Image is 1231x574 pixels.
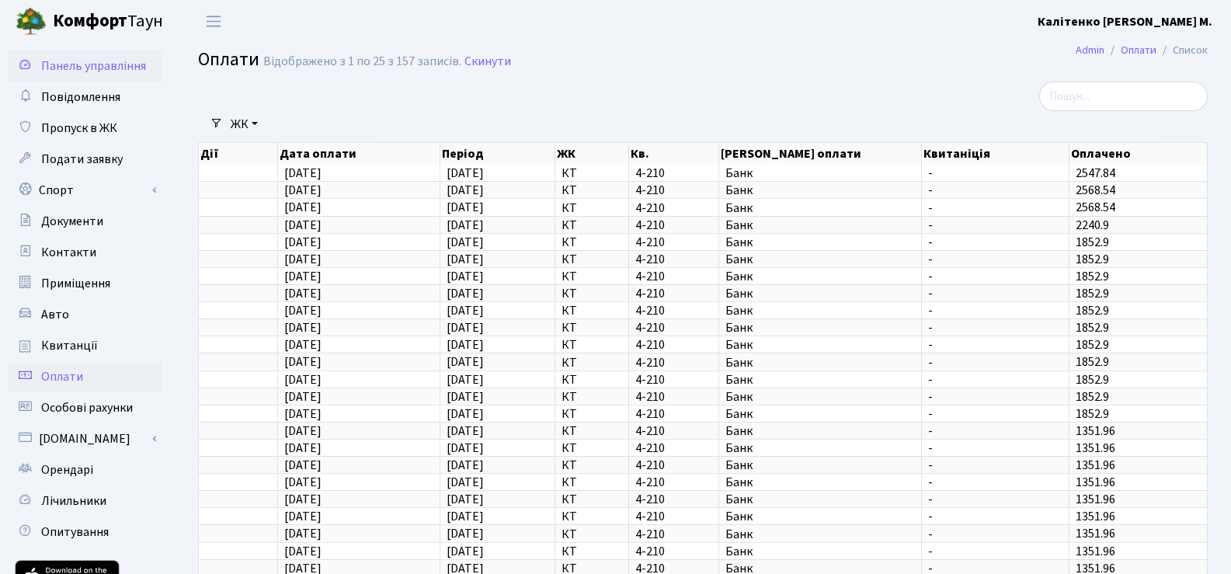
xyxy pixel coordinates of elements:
span: КТ [562,167,622,179]
span: Банк [725,304,915,317]
a: Admin [1076,42,1104,58]
span: [DATE] [447,234,484,251]
span: [DATE] [447,474,484,491]
span: 1852.9 [1076,268,1109,285]
span: - [928,528,1062,541]
span: [DATE] [447,491,484,508]
span: КТ [562,493,622,506]
span: - [928,322,1062,334]
span: 4-210 [635,322,711,334]
span: [DATE] [284,165,322,182]
span: 1351.96 [1076,526,1115,543]
span: [DATE] [284,405,322,423]
a: Оплати [1121,42,1156,58]
span: Банк [725,425,915,437]
input: Пошук... [1039,82,1208,111]
span: КТ [562,339,622,351]
a: ЖК [224,111,264,137]
span: [DATE] [284,217,322,234]
span: - [928,425,1062,437]
a: Спорт [8,175,163,206]
span: [DATE] [447,388,484,405]
a: Опитування [8,517,163,548]
span: 4-210 [635,357,711,369]
span: КТ [562,219,622,231]
span: Таун [53,9,163,35]
span: Оплати [198,46,259,73]
span: [DATE] [447,405,484,423]
span: [DATE] [284,526,322,543]
span: Панель управління [41,57,146,75]
span: [DATE] [447,285,484,302]
span: 4-210 [635,545,711,558]
span: КТ [562,322,622,334]
span: 4-210 [635,304,711,317]
span: 4-210 [635,528,711,541]
span: Банк [725,287,915,300]
span: 1351.96 [1076,508,1115,525]
span: [DATE] [284,268,322,285]
b: Калітенко [PERSON_NAME] М. [1038,13,1212,30]
span: [DATE] [284,251,322,268]
span: Лічильники [41,492,106,510]
span: [DATE] [284,354,322,371]
a: Подати заявку [8,144,163,175]
th: Кв. [629,143,718,165]
span: 1852.9 [1076,302,1109,319]
span: [DATE] [284,234,322,251]
a: Калітенко [PERSON_NAME] М. [1038,12,1212,31]
th: ЖК [555,143,629,165]
span: [DATE] [447,371,484,388]
span: КТ [562,545,622,558]
span: [DATE] [284,200,322,217]
span: - [928,374,1062,386]
span: Банк [725,476,915,489]
span: - [928,287,1062,300]
span: КТ [562,391,622,403]
span: Банк [725,374,915,386]
span: 2568.54 [1076,182,1115,199]
span: [DATE] [284,423,322,440]
span: [DATE] [447,336,484,353]
th: Дії [199,143,278,165]
span: Банк [725,391,915,403]
span: Орендарі [41,461,93,478]
span: КТ [562,425,622,437]
span: КТ [562,202,622,214]
span: Банк [725,545,915,558]
span: [DATE] [447,543,484,560]
span: - [928,459,1062,471]
a: Повідомлення [8,82,163,113]
span: - [928,270,1062,283]
span: [DATE] [284,319,322,336]
a: Контакти [8,237,163,268]
span: Банк [725,219,915,231]
span: [DATE] [284,371,322,388]
span: КТ [562,184,622,197]
span: 4-210 [635,184,711,197]
span: Банк [725,322,915,334]
span: [DATE] [284,388,322,405]
img: logo.png [16,6,47,37]
span: - [928,253,1062,266]
span: Контакти [41,244,96,261]
span: 2240.9 [1076,217,1109,234]
span: 1852.9 [1076,388,1109,405]
span: Банк [725,442,915,454]
span: КТ [562,528,622,541]
a: [DOMAIN_NAME] [8,423,163,454]
a: Документи [8,206,163,237]
span: 1852.9 [1076,234,1109,251]
th: Дата оплати [278,143,440,165]
th: Квитаніція [922,143,1069,165]
span: Банк [725,510,915,523]
span: - [928,236,1062,249]
span: 4-210 [635,425,711,437]
span: - [928,339,1062,351]
span: Банк [725,253,915,266]
span: 4-210 [635,374,711,386]
span: - [928,167,1062,179]
span: - [928,545,1062,558]
span: 1852.9 [1076,319,1109,336]
span: 1351.96 [1076,423,1115,440]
